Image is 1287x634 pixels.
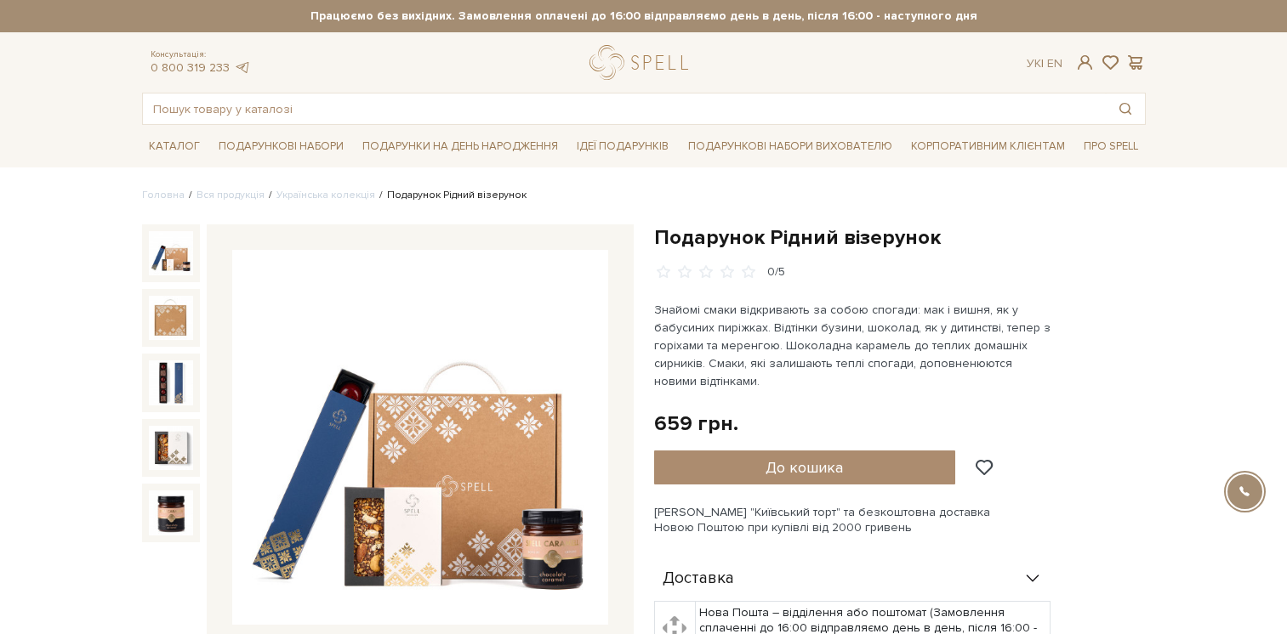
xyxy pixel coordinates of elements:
[234,60,251,75] a: telegram
[766,458,843,477] span: До кошика
[232,250,608,626] img: Подарунок Рідний візерунок
[767,264,785,280] div: 0/5
[143,93,1106,124] input: Пошук товару у каталозі
[570,133,675,160] a: Ідеї подарунків
[663,571,734,586] span: Доставка
[654,450,956,484] button: До кошика
[149,296,193,340] img: Подарунок Рідний візерунок
[1041,56,1044,71] span: |
[212,133,350,160] a: Подарункові набори
[654,410,738,437] div: 659 грн.
[149,426,193,470] img: Подарунок Рідний візерунок
[654,301,1053,390] p: Знайомі смаки відкривають за собою спогади: мак і вишня, як у бабусиних пиріжках. Відтінки бузини...
[149,360,193,405] img: Подарунок Рідний візерунок
[356,133,565,160] a: Подарунки на День народження
[196,189,265,201] a: Вся продукція
[142,133,207,160] a: Каталог
[654,505,1146,535] div: [PERSON_NAME] "Київський торт" та безкоштовна доставка Новою Поштою при купівлі від 2000 гривень
[589,45,696,80] a: logo
[149,231,193,275] img: Подарунок Рідний візерунок
[149,490,193,535] img: Подарунок Рідний візерунок
[904,132,1072,161] a: Корпоративним клієнтам
[375,188,527,203] li: Подарунок Рідний візерунок
[276,189,375,201] a: Українська колекція
[142,8,1146,24] strong: Працюємо без вихідних. Замовлення оплачені до 16:00 відправляємо день в день, після 16:00 - насту...
[681,132,899,161] a: Подарункові набори вихователю
[151,49,251,60] span: Консультація:
[1077,133,1145,160] a: Про Spell
[151,60,230,75] a: 0 800 319 233
[654,224,1146,251] h1: Подарунок Рідний візерунок
[142,189,185,201] a: Головна
[1106,93,1145,124] button: Пошук товару у каталозі
[1027,56,1062,71] div: Ук
[1047,56,1062,71] a: En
